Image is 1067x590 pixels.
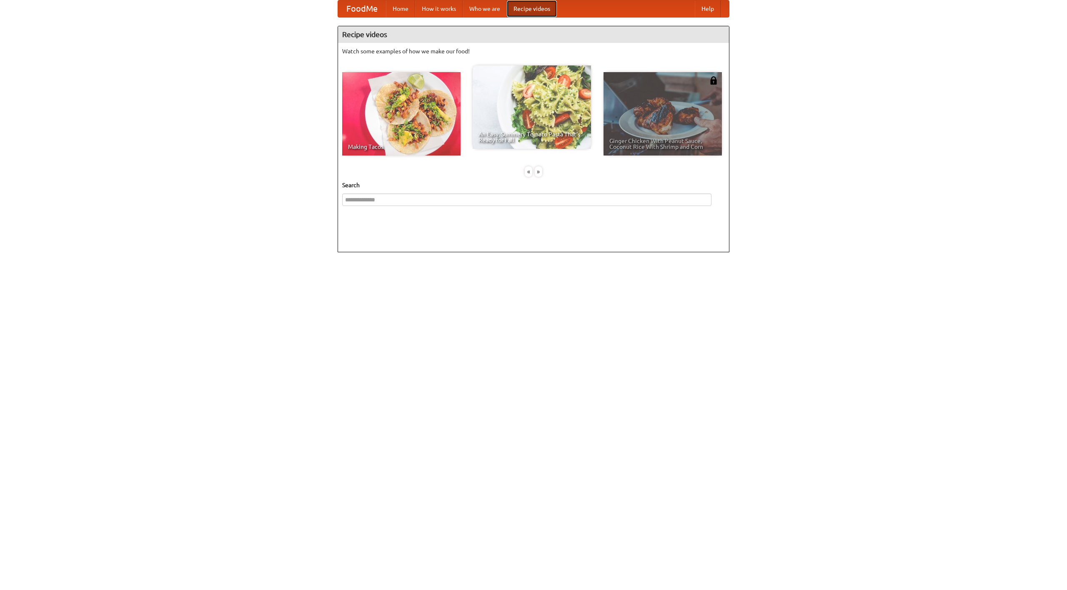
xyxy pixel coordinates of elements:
a: Home [386,0,415,17]
div: » [535,166,542,177]
img: 483408.png [709,76,718,85]
p: Watch some examples of how we make our food! [342,47,725,55]
span: Making Tacos [348,144,455,150]
span: An Easy, Summery Tomato Pasta That's Ready for Fall [478,131,585,143]
a: FoodMe [338,0,386,17]
h4: Recipe videos [338,26,729,43]
a: Help [695,0,721,17]
h5: Search [342,181,725,189]
a: Making Tacos [342,72,461,156]
a: An Easy, Summery Tomato Pasta That's Ready for Fall [473,65,591,149]
a: How it works [415,0,463,17]
div: « [525,166,532,177]
a: Recipe videos [507,0,557,17]
a: Who we are [463,0,507,17]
